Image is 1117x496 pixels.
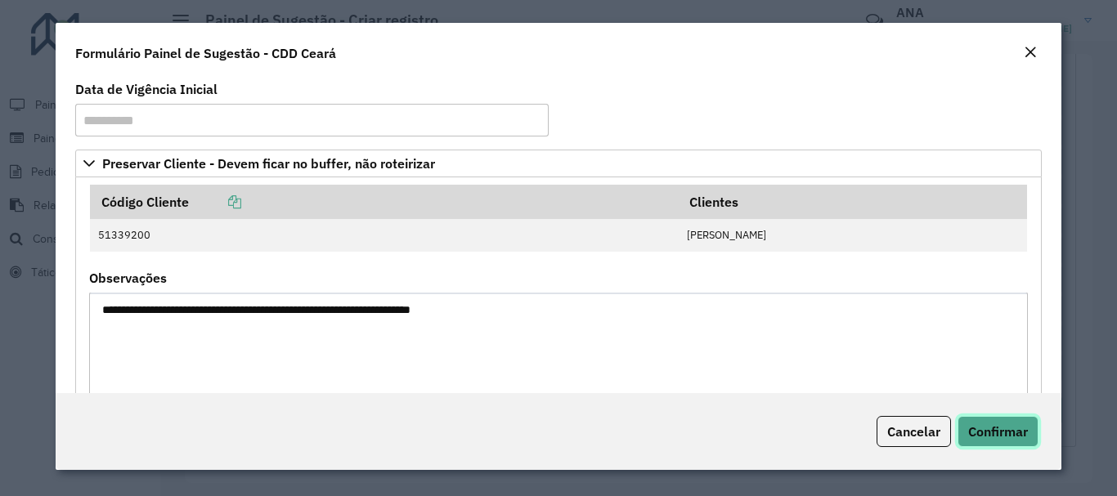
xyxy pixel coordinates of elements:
em: Fechar [1024,46,1037,59]
th: Código Cliente [90,185,679,219]
span: Preservar Cliente - Devem ficar no buffer, não roteirizar [102,157,435,170]
a: Copiar [189,194,241,210]
span: Cancelar [887,423,940,440]
div: Preservar Cliente - Devem ficar no buffer, não roteirizar [75,177,1041,452]
a: Preservar Cliente - Devem ficar no buffer, não roteirizar [75,150,1041,177]
button: Cancelar [877,416,951,447]
td: 51339200 [90,219,679,252]
button: Confirmar [958,416,1038,447]
h4: Formulário Painel de Sugestão - CDD Ceará [75,43,336,63]
button: Close [1019,42,1042,64]
label: Observações [89,268,167,288]
td: [PERSON_NAME] [678,219,1027,252]
label: Data de Vigência Inicial [75,79,218,99]
th: Clientes [678,185,1027,219]
span: Confirmar [968,423,1028,440]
